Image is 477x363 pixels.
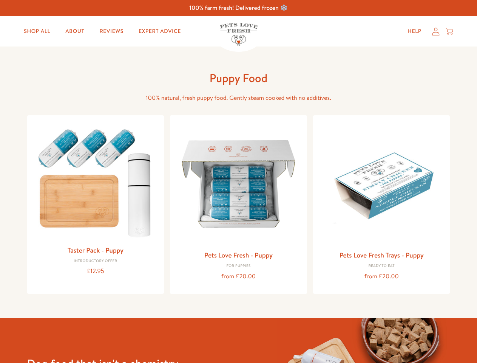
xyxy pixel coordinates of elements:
a: Shop All [18,24,56,39]
span: 100% natural, fresh puppy food. Gently steam cooked with no additives. [146,94,331,102]
div: from £20.00 [176,271,301,282]
a: Pets Love Fresh Trays - Puppy [340,250,424,260]
img: Pets Love Fresh - Puppy [176,121,301,247]
img: Pets Love Fresh [220,23,258,46]
a: Taster Pack - Puppy [68,245,123,255]
div: Introductory Offer [33,259,158,264]
div: Ready to eat [319,264,444,268]
a: Reviews [93,24,129,39]
a: Help [401,24,428,39]
a: About [59,24,90,39]
img: Taster Pack - Puppy [33,121,158,241]
div: For puppies [176,264,301,268]
div: from £20.00 [319,271,444,282]
img: Pets Love Fresh Trays - Puppy [319,121,444,247]
a: Pets Love Fresh - Puppy [204,250,273,260]
h1: Puppy Food [118,71,360,85]
div: £12.95 [33,266,158,276]
a: Expert Advice [133,24,187,39]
